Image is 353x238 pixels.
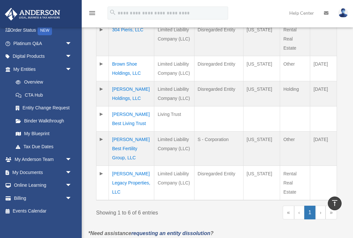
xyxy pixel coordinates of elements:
a: First [283,206,294,219]
div: NEW [38,25,52,35]
td: [PERSON_NAME] Best Living Trust [109,106,154,132]
a: CTA Hub [9,88,78,102]
div: Showing 1 to 6 of 6 entries [96,206,212,217]
a: My Anderson Teamarrow_drop_down [5,153,82,166]
td: 304 Pieris, LLC [109,22,154,56]
em: *Need assistance ? [88,230,213,236]
i: vertical_align_top [331,199,339,207]
td: Limited Liability Company (LLC) [154,56,194,81]
td: Disregarded Entity [194,166,243,200]
a: My Entitiesarrow_drop_down [5,63,78,76]
span: arrow_drop_down [65,153,78,167]
td: [PERSON_NAME] Legacy Properties, LLC [109,166,154,200]
span: arrow_drop_down [65,37,78,50]
td: [DATE] [310,81,337,106]
span: arrow_drop_down [65,192,78,205]
a: Entity Change Request [9,102,78,115]
img: User Pic [338,8,348,18]
td: Disregarded Entity [194,56,243,81]
a: My Blueprint [9,127,78,140]
td: Limited Liability Company (LLC) [154,166,194,200]
a: Billingarrow_drop_down [5,192,82,205]
td: Limited Liability Company (LLC) [154,81,194,106]
td: Limited Liability Company (LLC) [154,22,194,56]
td: Disregarded Entity [194,81,243,106]
td: Rental Real Estate [280,166,310,200]
i: search [109,9,116,16]
td: Brown Shoe Holdings, LLC [109,56,154,81]
td: [US_STATE] [243,56,280,81]
a: My Documentsarrow_drop_down [5,166,82,179]
span: arrow_drop_down [65,63,78,76]
td: [PERSON_NAME] Holdings, LLC [109,81,154,106]
td: Living Trust [154,106,194,132]
td: [US_STATE] [243,81,280,106]
td: [PERSON_NAME] Best Fertility Group, LLC [109,132,154,166]
a: Online Learningarrow_drop_down [5,179,82,192]
a: menu [88,11,96,17]
td: [US_STATE] [243,166,280,200]
td: Holding [280,81,310,106]
a: requesting an entity dissolution [131,230,210,236]
td: Other [280,132,310,166]
td: Limited Liability Company (LLC) [154,132,194,166]
a: Tax Due Dates [9,140,78,153]
a: Order StatusNEW [5,24,82,37]
i: menu [88,9,96,17]
td: S - Corporation [194,132,243,166]
a: Events Calendar [5,205,82,218]
td: Other [280,56,310,81]
span: arrow_drop_down [65,166,78,179]
td: [US_STATE] [243,22,280,56]
td: [US_STATE] [243,132,280,166]
a: vertical_align_top [328,197,342,210]
span: arrow_drop_down [65,179,78,192]
td: Disregarded Entity [194,22,243,56]
a: Overview [9,76,75,89]
a: Binder Walkthrough [9,114,78,127]
td: [DATE] [310,132,337,166]
td: Rental Real Estate [280,22,310,56]
td: [DATE] [310,56,337,81]
a: Digital Productsarrow_drop_down [5,50,82,63]
img: Anderson Advisors Platinum Portal [3,8,62,21]
span: arrow_drop_down [65,50,78,63]
a: Platinum Q&Aarrow_drop_down [5,37,82,50]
